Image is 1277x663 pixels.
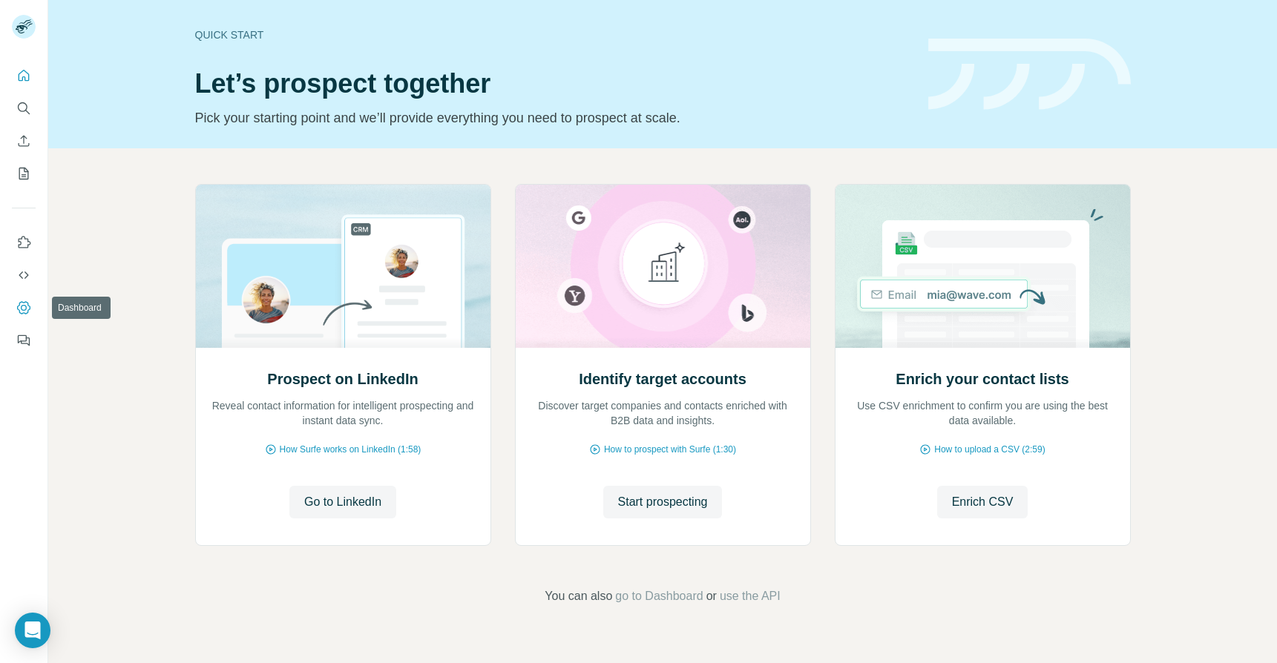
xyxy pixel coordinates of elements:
[545,587,612,605] span: You can also
[896,369,1068,389] h2: Enrich your contact lists
[12,229,36,256] button: Use Surfe on LinkedIn
[706,587,717,605] span: or
[604,443,736,456] span: How to prospect with Surfe (1:30)
[835,185,1131,348] img: Enrich your contact lists
[934,443,1045,456] span: How to upload a CSV (2:59)
[515,185,811,348] img: Identify target accounts
[12,327,36,354] button: Feedback
[195,69,910,99] h1: Let’s prospect together
[12,128,36,154] button: Enrich CSV
[618,493,708,511] span: Start prospecting
[12,160,36,187] button: My lists
[12,294,36,321] button: Dashboard
[850,398,1115,428] p: Use CSV enrichment to confirm you are using the best data available.
[603,486,723,518] button: Start prospecting
[579,369,746,389] h2: Identify target accounts
[615,587,703,605] button: go to Dashboard
[12,95,36,122] button: Search
[304,493,381,511] span: Go to LinkedIn
[211,398,476,428] p: Reveal contact information for intelligent prospecting and instant data sync.
[280,443,421,456] span: How Surfe works on LinkedIn (1:58)
[720,587,781,605] button: use the API
[12,62,36,89] button: Quick start
[937,486,1028,518] button: Enrich CSV
[195,108,910,128] p: Pick your starting point and we’ll provide everything you need to prospect at scale.
[195,27,910,42] div: Quick start
[928,39,1131,110] img: banner
[12,262,36,288] button: Use Surfe API
[195,185,491,348] img: Prospect on LinkedIn
[267,369,418,389] h2: Prospect on LinkedIn
[952,493,1014,511] span: Enrich CSV
[15,613,50,648] div: Open Intercom Messenger
[289,486,396,518] button: Go to LinkedIn
[531,398,795,428] p: Discover target companies and contacts enriched with B2B data and insights.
